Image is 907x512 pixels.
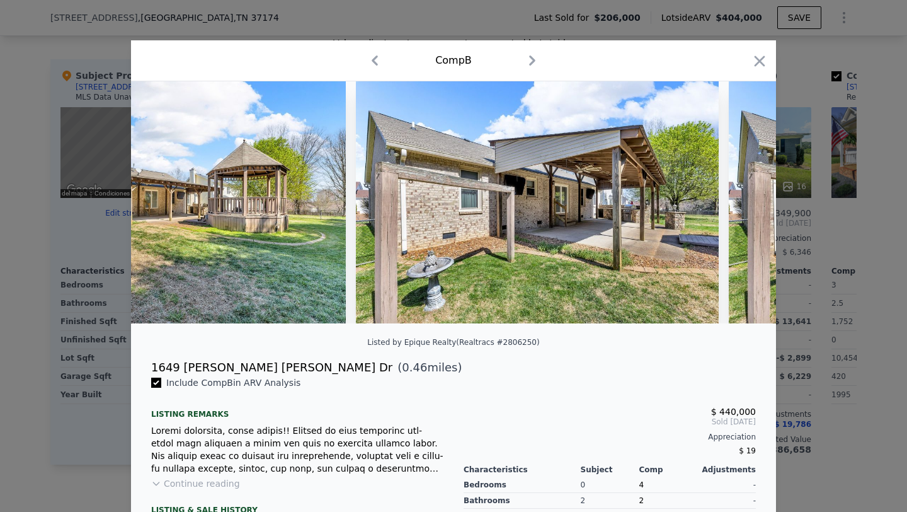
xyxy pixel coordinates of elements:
[639,465,697,475] div: Comp
[464,417,756,427] span: Sold [DATE]
[711,407,756,417] span: $ 440,000
[697,493,756,509] div: -
[402,361,427,374] span: 0.46
[367,338,539,347] div: Listed by Epique Realty (Realtracs #2806250)
[581,477,639,493] div: 0
[161,378,305,388] span: Include Comp B in ARV Analysis
[639,493,697,509] div: 2
[739,446,756,455] span: $ 19
[435,53,472,68] div: Comp B
[151,399,443,419] div: Listing remarks
[464,493,581,509] div: Bathrooms
[151,424,443,475] div: Loremi dolorsita, conse adipis!! Elitsed do eius temporinc utl-etdol magn aliquaen a minim ven qu...
[464,432,756,442] div: Appreciation
[581,465,639,475] div: Subject
[464,465,581,475] div: Characteristics
[151,477,240,490] button: Continue reading
[697,477,756,493] div: -
[151,359,392,376] div: 1649 [PERSON_NAME] [PERSON_NAME] Dr
[392,359,462,376] span: ( miles)
[697,465,756,475] div: Adjustments
[464,477,581,493] div: Bedrooms
[581,493,639,509] div: 2
[356,81,719,323] img: Property Img
[639,480,644,489] span: 4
